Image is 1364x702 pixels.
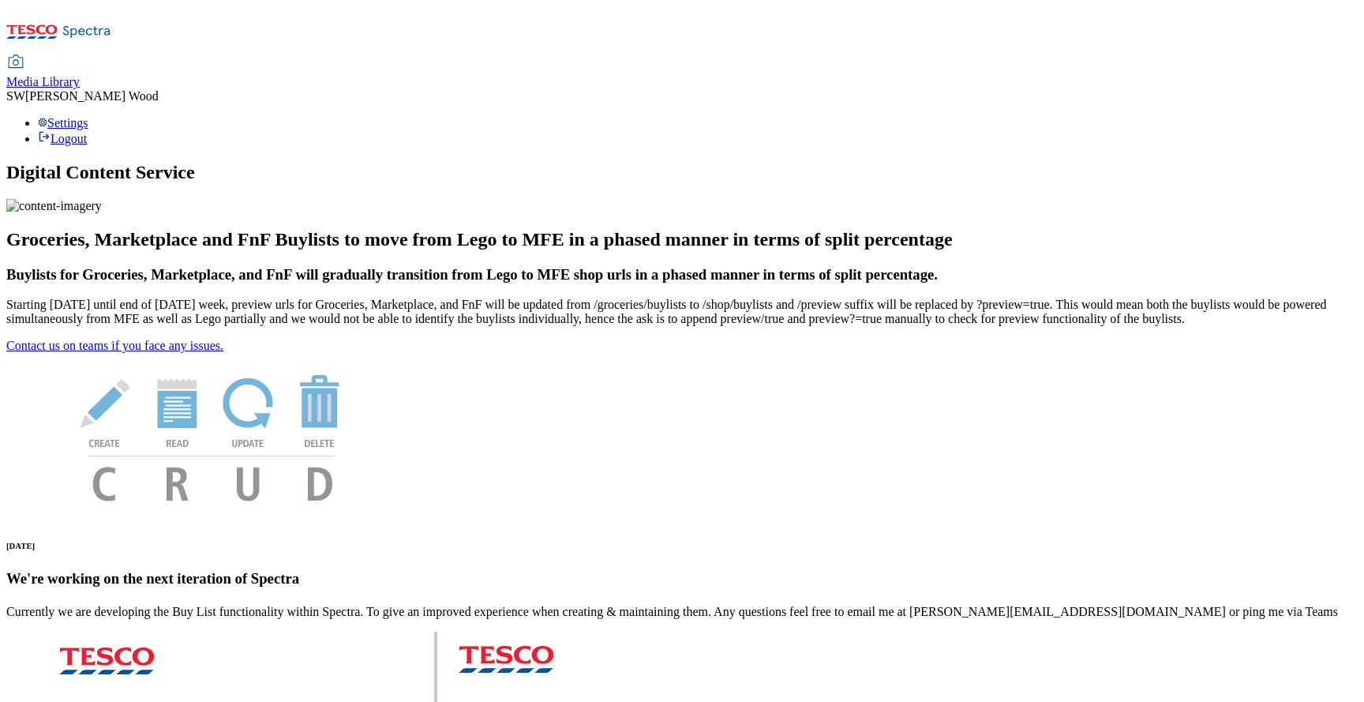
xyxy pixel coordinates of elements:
[6,570,1358,588] h3: We're working on the next iteration of Spectra
[6,229,1358,250] h2: Groceries, Marketplace and FnF Buylists to move from Lego to MFE in a phased manner in terms of s...
[6,298,1358,326] p: Starting [DATE] until end of [DATE] week, preview urls for Groceries, Marketplace, and FnF will b...
[6,541,1358,550] h6: [DATE]
[6,56,80,89] a: Media Library
[6,353,417,518] img: News Image
[6,605,1358,619] p: Currently we are developing the Buy List functionality within Spectra. To give an improved experi...
[38,132,87,145] a: Logout
[6,266,1358,283] h3: Buylists for Groceries, Marketplace, and FnF will gradually transition from Lego to MFE shop urls...
[6,199,102,213] img: content-imagery
[25,89,159,103] span: [PERSON_NAME] Wood
[6,89,25,103] span: SW
[38,116,88,130] a: Settings
[6,75,80,88] span: Media Library
[6,339,223,352] a: Contact us on teams if you face any issues.
[6,162,1358,183] h1: Digital Content Service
